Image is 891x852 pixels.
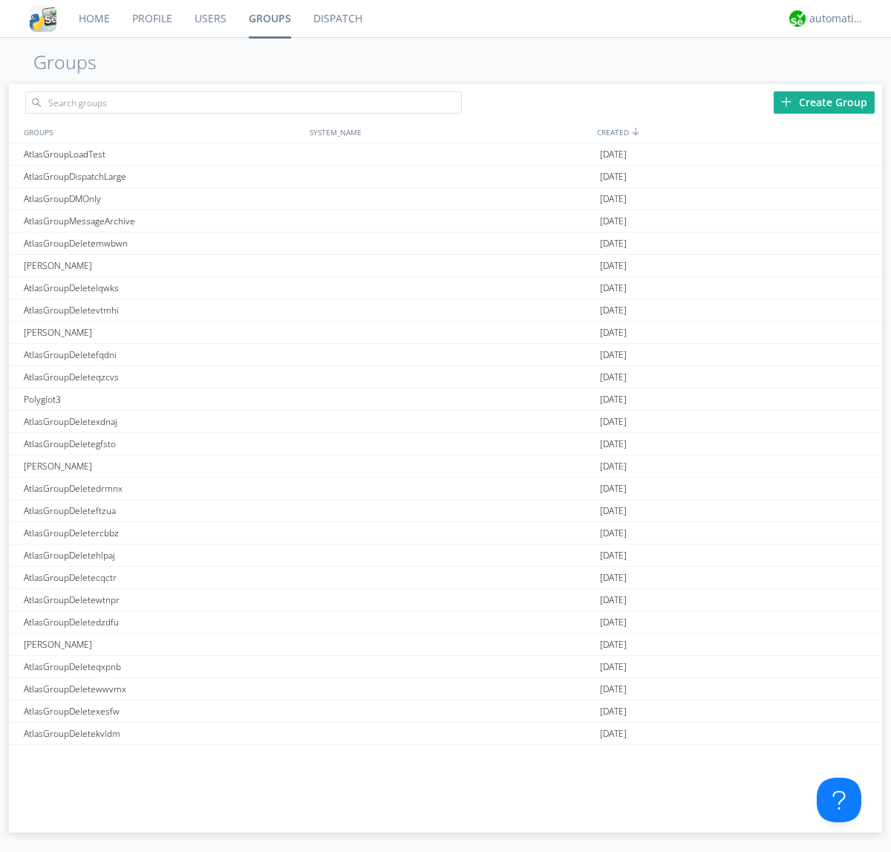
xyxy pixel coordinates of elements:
span: [DATE] [600,166,627,188]
span: [DATE] [600,567,627,589]
div: AtlasGroupDeletercbbz [20,522,306,544]
a: AtlasGroupDeletekvldm[DATE] [9,723,882,745]
span: [DATE] [600,611,627,634]
div: AtlasGroupMessageArchive [20,210,306,232]
a: [PERSON_NAME][DATE] [9,634,882,656]
a: AtlasGroupDeletewtnpr[DATE] [9,589,882,611]
a: AtlasGroupDeletefqdni[DATE] [9,344,882,366]
span: [DATE] [600,299,627,322]
div: AtlasGroupLoadTest [20,143,306,165]
a: AtlasGroupDeletecqctr[DATE] [9,567,882,589]
span: [DATE] [600,700,627,723]
span: [DATE] [600,656,627,678]
a: AtlasGroupDMOnly[DATE] [9,188,882,210]
span: [DATE] [600,455,627,478]
input: Search groups [25,91,462,114]
div: AtlasGroupDeletelqwks [20,277,306,299]
div: AtlasGroupDeleteftzua [20,500,306,521]
div: AtlasGroupDeletevtmhi [20,299,306,321]
img: cddb5a64eb264b2086981ab96f4c1ba7 [30,5,56,32]
span: [DATE] [600,366,627,388]
div: AtlasGroupDeletefqdni [20,344,306,365]
a: AtlasGroupDeletewwvmx[DATE] [9,678,882,700]
span: [DATE] [600,344,627,366]
a: AtlasGroupDeletemiaww[DATE] [9,745,882,767]
div: automation+atlas [809,11,865,26]
span: [DATE] [600,433,627,455]
span: [DATE] [600,388,627,411]
div: GROUPS [20,121,302,143]
span: [DATE] [600,478,627,500]
div: [PERSON_NAME] [20,322,306,343]
div: AtlasGroupDeletehlpaj [20,544,306,566]
span: [DATE] [600,589,627,611]
span: [DATE] [600,544,627,567]
a: AtlasGroupDeletegfsto[DATE] [9,433,882,455]
div: AtlasGroupDeletedrmnx [20,478,306,499]
span: [DATE] [600,634,627,656]
a: AtlasGroupDeletercbbz[DATE] [9,522,882,544]
iframe: Toggle Customer Support [817,778,861,822]
a: AtlasGroupLoadTest[DATE] [9,143,882,166]
div: AtlasGroupDeletedzdfu [20,611,306,633]
span: [DATE] [600,322,627,344]
div: AtlasGroupDeletecqctr [20,567,306,588]
a: AtlasGroupDeletemwbwn[DATE] [9,232,882,255]
div: [PERSON_NAME] [20,634,306,655]
div: AtlasGroupDeleteqzcvs [20,366,306,388]
div: AtlasGroupDispatchLarge [20,166,306,187]
div: AtlasGroupDeletekvldm [20,723,306,744]
div: [PERSON_NAME] [20,255,306,276]
a: AtlasGroupDeletehlpaj[DATE] [9,544,882,567]
a: AtlasGroupDeletelqwks[DATE] [9,277,882,299]
span: [DATE] [600,232,627,255]
span: [DATE] [600,522,627,544]
div: Polyglot3 [20,388,306,410]
div: AtlasGroupDeletemiaww [20,745,306,767]
div: CREATED [593,121,882,143]
a: Polyglot3[DATE] [9,388,882,411]
span: [DATE] [600,143,627,166]
a: AtlasGroupDeletexdnaj[DATE] [9,411,882,433]
a: AtlasGroupDeletevtmhi[DATE] [9,299,882,322]
div: AtlasGroupDeletewtnpr [20,589,306,611]
span: [DATE] [600,188,627,210]
div: AtlasGroupDeletewwvmx [20,678,306,700]
div: SYSTEM_NAME [306,121,593,143]
a: AtlasGroupDispatchLarge[DATE] [9,166,882,188]
a: AtlasGroupDeleteqzcvs[DATE] [9,366,882,388]
span: [DATE] [600,210,627,232]
span: [DATE] [600,255,627,277]
div: AtlasGroupDeletegfsto [20,433,306,455]
span: [DATE] [600,723,627,745]
a: AtlasGroupDeletedrmnx[DATE] [9,478,882,500]
a: AtlasGroupDeletedzdfu[DATE] [9,611,882,634]
a: AtlasGroupDeleteftzua[DATE] [9,500,882,522]
a: [PERSON_NAME][DATE] [9,322,882,344]
a: [PERSON_NAME][DATE] [9,455,882,478]
span: [DATE] [600,678,627,700]
span: [DATE] [600,745,627,767]
div: [PERSON_NAME] [20,455,306,477]
a: AtlasGroupDeletexesfw[DATE] [9,700,882,723]
div: AtlasGroupDeleteqxpnb [20,656,306,677]
div: AtlasGroupDMOnly [20,188,306,209]
a: [PERSON_NAME][DATE] [9,255,882,277]
span: [DATE] [600,277,627,299]
div: AtlasGroupDeletexesfw [20,700,306,722]
div: AtlasGroupDeletemwbwn [20,232,306,254]
a: AtlasGroupDeleteqxpnb[DATE] [9,656,882,678]
img: d2d01cd9b4174d08988066c6d424eccd [789,10,806,27]
span: [DATE] [600,500,627,522]
span: [DATE] [600,411,627,433]
div: Create Group [774,91,875,114]
img: plus.svg [781,97,792,107]
a: AtlasGroupMessageArchive[DATE] [9,210,882,232]
div: AtlasGroupDeletexdnaj [20,411,306,432]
